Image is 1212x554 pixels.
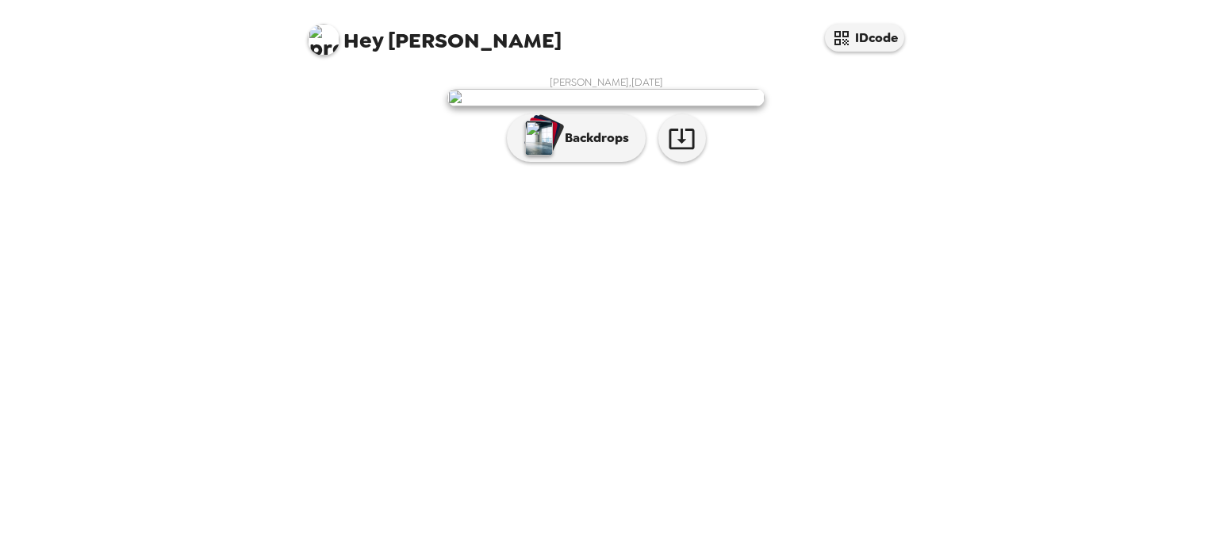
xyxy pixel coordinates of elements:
[550,75,663,89] span: [PERSON_NAME] , [DATE]
[308,24,339,56] img: profile pic
[825,24,904,52] button: IDcode
[557,129,629,148] p: Backdrops
[308,16,562,52] span: [PERSON_NAME]
[447,89,765,106] img: user
[507,114,646,162] button: Backdrops
[343,26,383,55] span: Hey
